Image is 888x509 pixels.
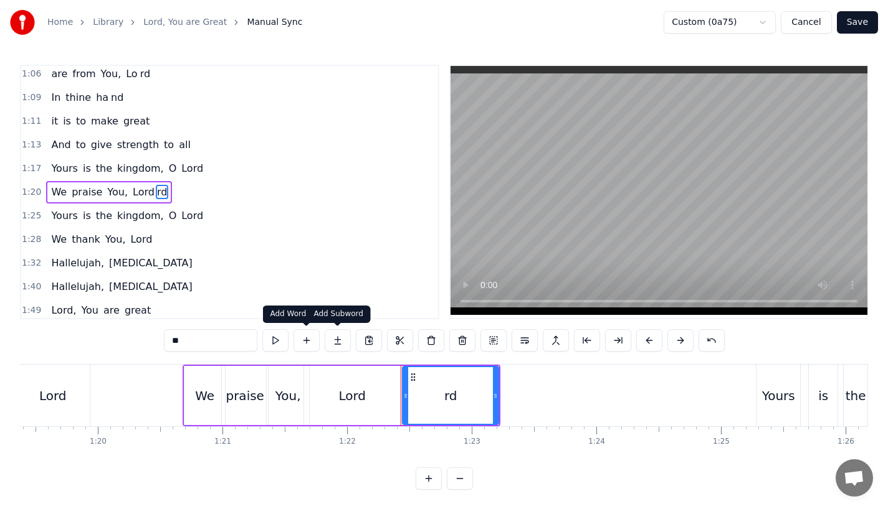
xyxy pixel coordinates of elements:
[71,67,97,81] span: from
[64,90,92,105] span: thine
[22,257,41,269] span: 1:32
[818,386,828,405] div: is
[39,386,67,405] div: Lord
[22,139,41,151] span: 1:13
[116,161,165,175] span: kingdom,
[75,138,87,152] span: to
[464,437,480,447] div: 1:23
[713,437,730,447] div: 1:25
[70,232,102,246] span: thank
[22,68,41,80] span: 1:06
[47,16,302,29] nav: breadcrumb
[214,437,231,447] div: 1:21
[180,161,204,175] span: Lord
[50,114,59,128] span: it
[156,185,168,199] span: rd
[125,67,138,81] span: Lo
[163,138,175,152] span: to
[90,114,120,128] span: make
[22,162,41,175] span: 1:17
[50,208,79,223] span: Yours
[781,11,831,34] button: Cancel
[22,210,41,222] span: 1:25
[95,208,113,223] span: the
[263,306,353,323] div: Add Word
[22,115,41,128] span: 1:11
[22,186,41,198] span: 1:20
[837,11,878,34] button: Save
[131,185,156,199] span: Lord
[338,386,366,405] div: Lord
[195,386,214,405] div: We
[62,114,72,128] span: is
[762,386,795,405] div: Yours
[22,233,41,246] span: 1:28
[50,279,105,294] span: Hallelujah,
[116,208,165,223] span: kingdom,
[22,304,41,317] span: 1:49
[143,16,227,29] a: Lord, You are Great
[116,138,160,152] span: strength
[90,138,113,152] span: give
[129,232,153,246] span: Lord
[95,90,110,105] span: ha
[50,303,77,317] span: Lord,
[588,437,605,447] div: 1:24
[846,386,866,405] div: the
[307,306,371,323] div: Add Subword
[275,386,301,405] div: You,
[90,437,107,447] div: 1:20
[50,232,68,246] span: We
[168,161,178,175] span: O
[104,232,127,246] span: You,
[50,161,79,175] span: Yours
[10,10,35,35] img: youka
[836,459,873,497] div: Open chat
[50,185,68,199] span: We
[70,185,103,199] span: praise
[247,16,302,29] span: Manual Sync
[838,437,854,447] div: 1:26
[168,208,178,223] span: O
[95,161,113,175] span: the
[108,256,194,270] span: [MEDICAL_DATA]
[22,281,41,293] span: 1:40
[108,279,194,294] span: [MEDICAL_DATA]
[339,437,356,447] div: 1:22
[100,67,123,81] span: You,
[180,208,204,223] span: Lord
[80,303,100,317] span: You
[50,67,69,81] span: are
[93,16,123,29] a: Library
[75,114,87,128] span: to
[123,303,152,317] span: great
[102,303,121,317] span: are
[82,208,92,223] span: is
[122,114,151,128] span: great
[50,90,62,105] span: In
[226,386,264,405] div: praise
[106,185,129,199] span: You,
[178,138,192,152] span: all
[444,386,457,405] div: rd
[110,90,125,105] span: nd
[139,67,151,81] span: rd
[50,256,105,270] span: Hallelujah,
[82,161,92,175] span: is
[22,91,41,104] span: 1:09
[50,138,72,152] span: And
[47,16,73,29] a: Home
